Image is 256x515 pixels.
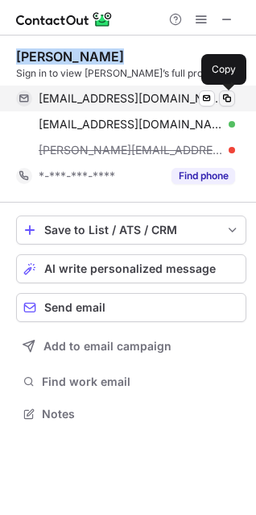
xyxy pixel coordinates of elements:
button: Send email [16,293,246,322]
span: Send email [44,301,105,314]
button: Add to email campaign [16,332,246,361]
span: AI write personalized message [44,262,216,275]
span: [PERSON_NAME][EMAIL_ADDRESS][DOMAIN_NAME] [39,143,223,157]
div: [PERSON_NAME] [16,48,124,65]
button: Find work email [16,371,246,393]
button: Notes [16,403,246,425]
div: Save to List / ATS / CRM [44,224,218,237]
span: [EMAIL_ADDRESS][DOMAIN_NAME] [39,117,223,132]
span: Notes [42,407,240,421]
img: ContactOut v5.3.10 [16,10,113,29]
button: save-profile-one-click [16,216,246,245]
span: Add to email campaign [43,340,171,353]
span: Find work email [42,375,240,389]
button: AI write personalized message [16,254,246,283]
div: Sign in to view [PERSON_NAME]’s full profile [16,66,246,81]
button: Reveal Button [171,168,235,184]
span: [EMAIL_ADDRESS][DOMAIN_NAME] [39,91,223,106]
